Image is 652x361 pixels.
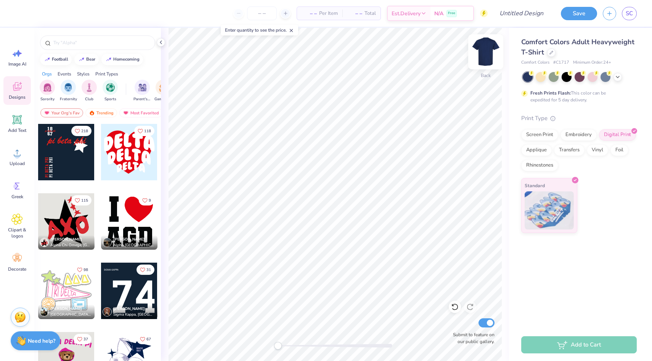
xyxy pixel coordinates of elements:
[79,57,85,62] img: trend_line.gif
[71,126,92,136] button: Like
[525,191,574,229] img: Standard
[137,334,154,344] button: Like
[139,195,154,205] button: Like
[106,57,112,62] img: trend_line.gif
[60,80,77,102] div: filter for Fraternity
[74,265,92,275] button: Like
[85,83,93,92] img: Club Image
[50,306,82,311] span: [PERSON_NAME]
[113,57,140,61] div: homecoming
[40,96,55,102] span: Sorority
[347,10,362,18] span: – –
[146,268,151,272] span: 31
[149,199,151,202] span: 9
[58,71,71,77] div: Events
[81,129,88,133] span: 218
[144,129,151,133] span: 118
[113,237,145,242] span: [PERSON_NAME]
[104,96,116,102] span: Sports
[154,80,172,102] div: filter for Game Day
[133,80,151,102] button: filter button
[471,37,501,67] img: Back
[553,59,569,66] span: # C1717
[521,59,549,66] span: Comfort Colors
[85,96,93,102] span: Club
[626,9,633,18] span: SC
[530,90,571,96] strong: Fresh Prints Flash:
[481,72,491,79] div: Back
[113,242,154,248] span: Alpha [GEOGRAPHIC_DATA], [US_STATE][GEOGRAPHIC_DATA]
[40,54,72,65] button: football
[50,237,82,242] span: [PERSON_NAME]
[587,144,608,156] div: Vinyl
[319,10,338,18] span: Per Item
[365,10,376,18] span: Total
[74,54,99,65] button: bear
[134,126,154,136] button: Like
[221,25,298,35] div: Enter quantity to see the price.
[52,57,68,61] div: football
[8,127,26,133] span: Add Text
[113,312,154,318] span: Sigma Kappa, [GEOGRAPHIC_DATA][US_STATE]
[11,194,23,200] span: Greek
[71,195,92,205] button: Like
[40,80,55,102] div: filter for Sorority
[84,337,88,341] span: 37
[247,6,277,20] input: – –
[42,71,52,77] div: Orgs
[561,7,597,20] button: Save
[521,129,558,141] div: Screen Print
[10,160,25,167] span: Upload
[64,83,72,92] img: Fraternity Image
[8,61,26,67] span: Image AI
[44,110,50,116] img: most_fav.gif
[138,83,147,92] img: Parent's Weekend Image
[106,83,115,92] img: Sports Image
[50,312,92,318] span: [GEOGRAPHIC_DATA], [GEOGRAPHIC_DATA][US_STATE]
[103,80,118,102] button: filter button
[44,57,50,62] img: trend_line.gif
[77,71,90,77] div: Styles
[85,108,117,117] div: Trending
[154,96,172,102] span: Game Day
[28,337,55,345] strong: Need help?
[392,10,421,18] span: Est. Delivery
[560,129,597,141] div: Embroidery
[74,334,92,344] button: Like
[123,110,129,116] img: most_fav.gif
[493,6,549,21] input: Untitled Design
[113,306,145,311] span: [PERSON_NAME]
[60,80,77,102] button: filter button
[302,10,317,18] span: – –
[573,59,611,66] span: Minimum Order: 24 +
[525,181,545,189] span: Standard
[81,199,88,202] span: 115
[521,144,552,156] div: Applique
[133,80,151,102] div: filter for Parent's Weekend
[448,11,455,16] span: Free
[86,57,95,61] div: bear
[521,160,558,171] div: Rhinestones
[40,108,83,117] div: Your Org's Fav
[82,80,97,102] div: filter for Club
[50,242,92,248] span: Alpha Chi Omega, [GEOGRAPHIC_DATA][US_STATE], [GEOGRAPHIC_DATA]
[53,39,150,47] input: Try "Alpha"
[610,144,628,156] div: Foil
[599,129,636,141] div: Digital Print
[159,83,168,92] img: Game Day Image
[137,265,154,275] button: Like
[530,90,624,103] div: This color can be expedited for 5 day delivery.
[154,80,172,102] button: filter button
[449,331,495,345] label: Submit to feature on our public gallery.
[84,268,88,272] span: 98
[89,110,95,116] img: trending.gif
[60,96,77,102] span: Fraternity
[622,7,637,20] a: SC
[434,10,443,18] span: N/A
[95,71,118,77] div: Print Types
[103,80,118,102] div: filter for Sports
[274,342,282,350] div: Accessibility label
[5,227,30,239] span: Clipart & logos
[43,83,52,92] img: Sorority Image
[8,266,26,272] span: Decorate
